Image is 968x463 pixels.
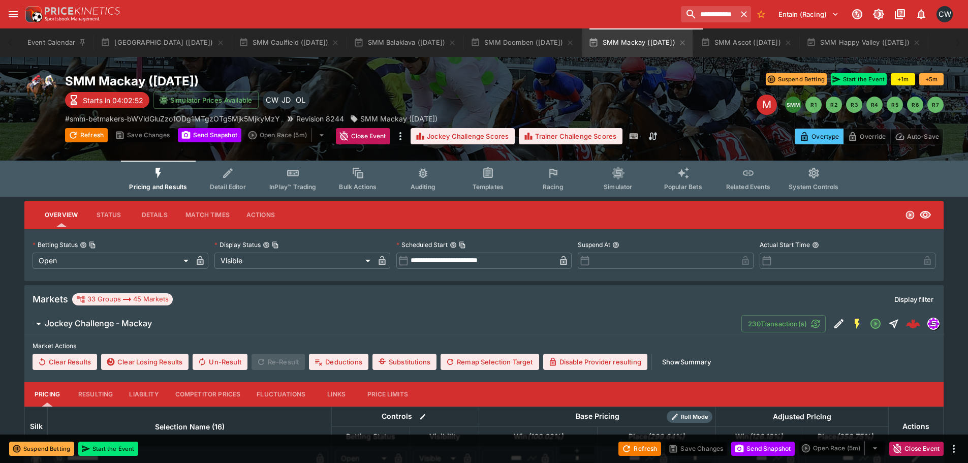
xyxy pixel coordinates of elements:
[21,28,92,57] button: Event Calendar
[789,183,838,191] span: System Controls
[543,354,647,370] button: Disable Provider resulting
[359,382,416,407] button: Price Limits
[799,441,885,455] div: split button
[812,241,819,249] button: Actual Start Time
[332,407,479,426] th: Controls
[906,317,920,331] div: 6d2c9e66-2490-4947-9b78-70d0e7aa9e0b
[766,73,827,85] button: Suspend Betting
[519,128,622,144] button: Trainer Challenge Scores
[45,17,100,21] img: Sportsbook Management
[291,91,309,109] div: Owen Looney
[811,131,839,142] p: Overtype
[348,28,462,57] button: SMM Balaklava ([DATE])
[866,315,885,333] button: Open
[245,128,332,142] div: split button
[25,407,48,446] th: Silk
[263,241,270,249] button: Display StatusCopy To Clipboard
[339,183,377,191] span: Bulk Actions
[144,421,236,433] span: Selection Name (16)
[760,240,810,249] p: Actual Start Time
[411,128,515,144] button: Jockey Challenge Scores
[826,97,842,113] button: R2
[681,6,737,22] input: search
[416,410,429,423] button: Bulk edit
[24,382,70,407] button: Pricing
[129,183,187,191] span: Pricing and Results
[167,382,249,407] button: Competitor Prices
[906,317,920,331] img: logo-cerberus--red.svg
[843,129,890,144] button: Override
[885,315,903,333] button: Straight
[76,293,169,305] div: 33 Groups 45 Markets
[888,291,940,307] button: Display filter
[785,97,944,113] nav: pagination navigation
[869,5,888,23] button: Toggle light/dark mode
[919,209,931,221] svg: Visible
[272,241,279,249] button: Copy To Clipboard
[214,240,261,249] p: Display Status
[715,407,888,426] th: Adjusted Pricing
[618,442,661,456] button: Refresh
[450,241,457,249] button: Scheduled StartCopy To Clipboard
[214,253,374,269] div: Visible
[887,97,903,113] button: R5
[418,430,471,443] span: Visibility
[907,97,923,113] button: R6
[269,183,316,191] span: InPlay™ Trading
[4,5,22,23] button: open drawer
[543,183,564,191] span: Racing
[927,318,940,330] div: simulator
[805,97,822,113] button: R1
[252,354,305,370] span: Re-Result
[24,73,57,106] img: horse_racing.png
[277,91,295,109] div: Josh Drayton
[795,129,944,144] div: Start From
[866,97,883,113] button: R4
[664,183,702,191] span: Popular Bets
[233,28,346,57] button: SMM Caulfield ([DATE])
[296,113,344,124] p: Revision 8244
[238,203,284,227] button: Actions
[905,210,915,220] svg: Open
[411,183,435,191] span: Auditing
[22,4,43,24] img: PriceKinetics Logo
[83,95,143,106] p: Starts in 04:02:52
[731,442,795,456] button: Send Snapshot
[33,240,78,249] p: Betting Status
[45,7,120,15] img: PriceKinetics
[795,129,844,144] button: Overtype
[121,161,847,197] div: Event type filters
[785,97,801,113] button: SMM
[372,354,436,370] button: Substitutions
[89,241,96,249] button: Copy To Clipboard
[800,28,927,57] button: SMM Happy Valley ([DATE])
[848,5,866,23] button: Connected to PK
[617,430,696,443] span: Place(299.64%)
[869,318,882,330] svg: Open
[314,382,359,407] button: Links
[933,3,956,25] button: Clint Wallis
[726,183,770,191] span: Related Events
[193,354,247,370] button: Un-Result
[33,253,192,269] div: Open
[441,354,539,370] button: Remap Selection Target
[891,73,915,85] button: +1m
[65,113,280,124] p: Copy To Clipboard
[396,240,448,249] p: Scheduled Start
[919,73,944,85] button: +5m
[695,28,798,57] button: SMM Ascot ([DATE])
[24,314,741,334] button: Jockey Challenge - Mackay
[848,315,866,333] button: SGM Enabled
[263,91,281,109] div: Clint Wallis
[350,113,438,124] div: SMM Mackay (15/10/25)
[86,203,132,227] button: Status
[836,430,873,443] em: ( 358.75 %)
[907,131,939,142] p: Auto-Save
[33,338,935,354] label: Market Actions
[309,354,368,370] button: Deductions
[177,203,238,227] button: Match Times
[749,430,783,443] em: ( 126.18 %)
[647,430,684,443] em: ( 299.64 %)
[656,354,717,370] button: ShowSummary
[527,430,563,443] em: ( 100.02 %)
